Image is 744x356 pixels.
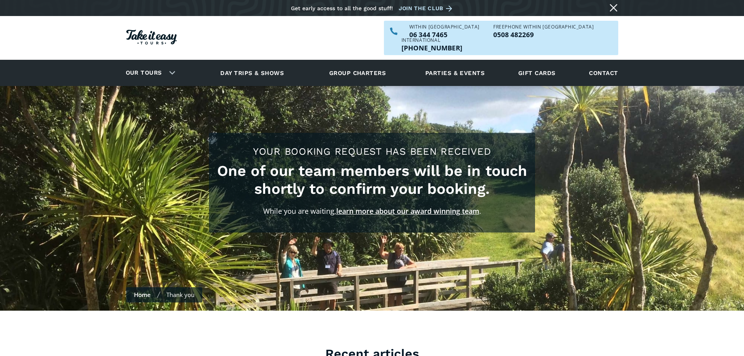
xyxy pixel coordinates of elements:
h2: One of our team members will be in touch shortly to confirm your booking. [217,162,527,198]
a: Our tours [120,64,168,82]
div: Freephone WITHIN [GEOGRAPHIC_DATA] [493,25,594,29]
a: Contact [585,62,622,84]
p: 0508 482269 [493,31,594,38]
p: [PHONE_NUMBER] [401,45,462,51]
div: Thank you [166,291,194,299]
a: Homepage [126,26,177,50]
a: Day trips & shows [211,62,294,84]
a: Call us freephone within NZ on 0508482269 [493,31,594,38]
a: Close message [607,2,620,14]
a: Call us within NZ on 063447465 [409,31,480,38]
a: Group charters [319,62,396,84]
a: Join the club [399,4,455,13]
a: learn more about our award winning team [336,206,479,216]
nav: Breadcrumbs [126,287,202,302]
a: Gift cards [514,62,560,84]
img: Take it easy Tours logo [126,30,177,45]
h1: Your booking request has been received [217,145,527,158]
a: Home [134,291,151,299]
div: International [401,38,462,43]
p: While you are waiting, . [245,206,499,217]
div: WITHIN [GEOGRAPHIC_DATA] [409,25,480,29]
a: Parties & events [421,62,489,84]
div: Our tours [116,62,182,84]
a: Call us outside of NZ on +6463447465 [401,45,462,51]
div: Get early access to all the good stuff! [291,5,393,11]
p: 06 344 7465 [409,31,480,38]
